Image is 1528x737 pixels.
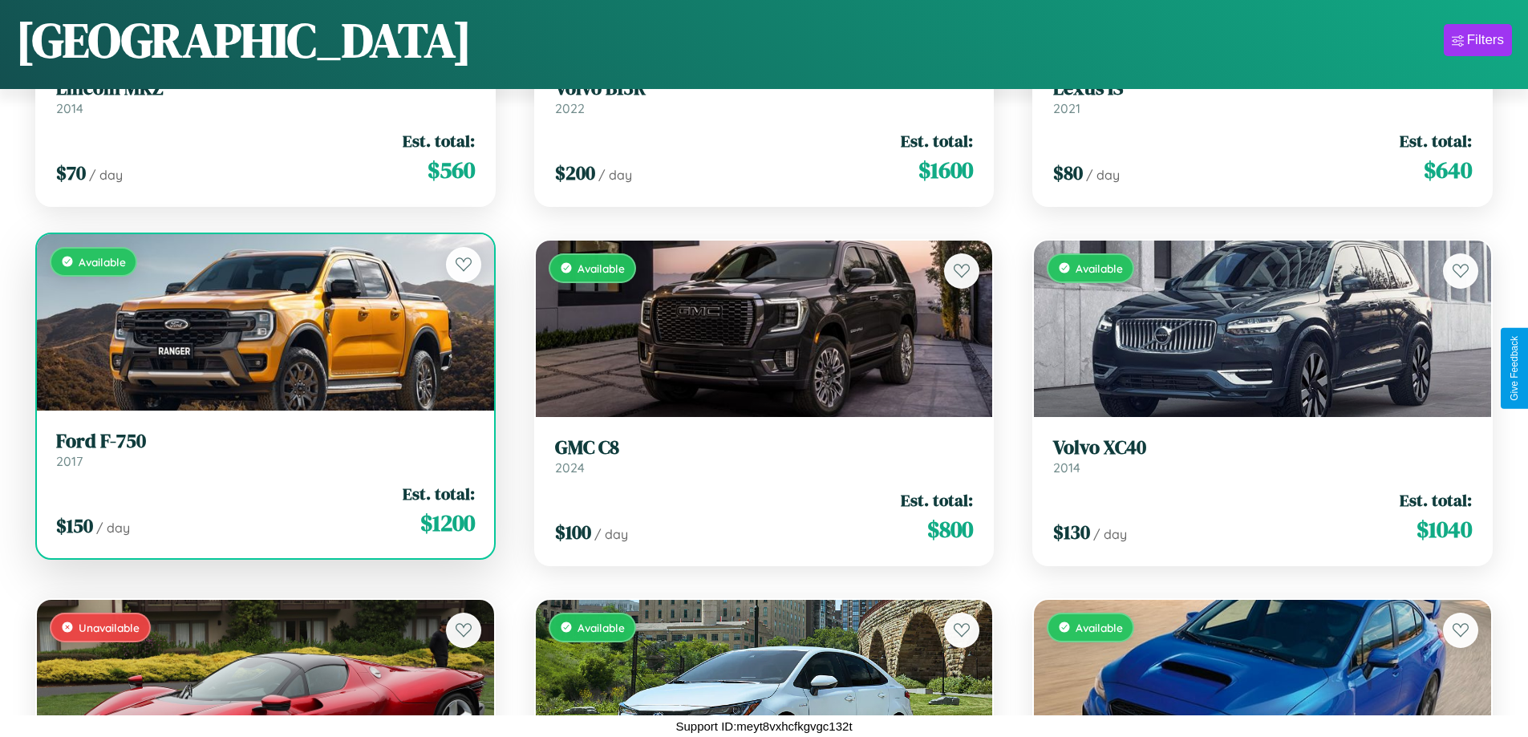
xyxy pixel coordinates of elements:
div: Filters [1467,32,1504,48]
a: Lexus IS2021 [1053,77,1472,116]
span: Unavailable [79,621,140,634]
a: Volvo B13R2022 [555,77,974,116]
span: $ 1200 [420,507,475,539]
span: / day [1086,167,1120,183]
h3: Volvo B13R [555,77,974,100]
span: / day [1093,526,1127,542]
span: 2024 [555,460,585,476]
span: Est. total: [1400,488,1472,512]
span: 2017 [56,453,83,469]
span: Available [1076,261,1123,275]
span: $ 80 [1053,160,1083,186]
span: $ 130 [1053,519,1090,545]
span: / day [594,526,628,542]
h3: Volvo XC40 [1053,436,1472,460]
span: Est. total: [1400,129,1472,152]
span: Available [1076,621,1123,634]
a: Lincoln MKZ2014 [56,77,475,116]
a: GMC C82024 [555,436,974,476]
span: / day [89,167,123,183]
span: $ 150 [56,512,93,539]
span: 2014 [56,100,83,116]
span: $ 800 [927,513,973,545]
span: $ 640 [1424,154,1472,186]
span: $ 1040 [1417,513,1472,545]
span: Est. total: [901,488,973,512]
span: $ 200 [555,160,595,186]
h3: Lincoln MKZ [56,77,475,100]
a: Ford F-7502017 [56,430,475,469]
span: $ 100 [555,519,591,545]
a: Volvo XC402014 [1053,436,1472,476]
h3: GMC C8 [555,436,974,460]
span: Available [79,255,126,269]
span: $ 1600 [918,154,973,186]
span: / day [96,520,130,536]
div: Give Feedback [1509,336,1520,401]
span: $ 70 [56,160,86,186]
h3: Ford F-750 [56,430,475,453]
span: Available [578,621,625,634]
h3: Lexus IS [1053,77,1472,100]
span: Est. total: [403,129,475,152]
span: 2022 [555,100,585,116]
span: Available [578,261,625,275]
p: Support ID: meyt8vxhcfkgvgc132t [675,715,852,737]
h1: [GEOGRAPHIC_DATA] [16,7,472,73]
span: 2021 [1053,100,1080,116]
span: / day [598,167,632,183]
span: Est. total: [403,482,475,505]
span: $ 560 [428,154,475,186]
span: Est. total: [901,129,973,152]
button: Filters [1444,24,1512,56]
span: 2014 [1053,460,1080,476]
